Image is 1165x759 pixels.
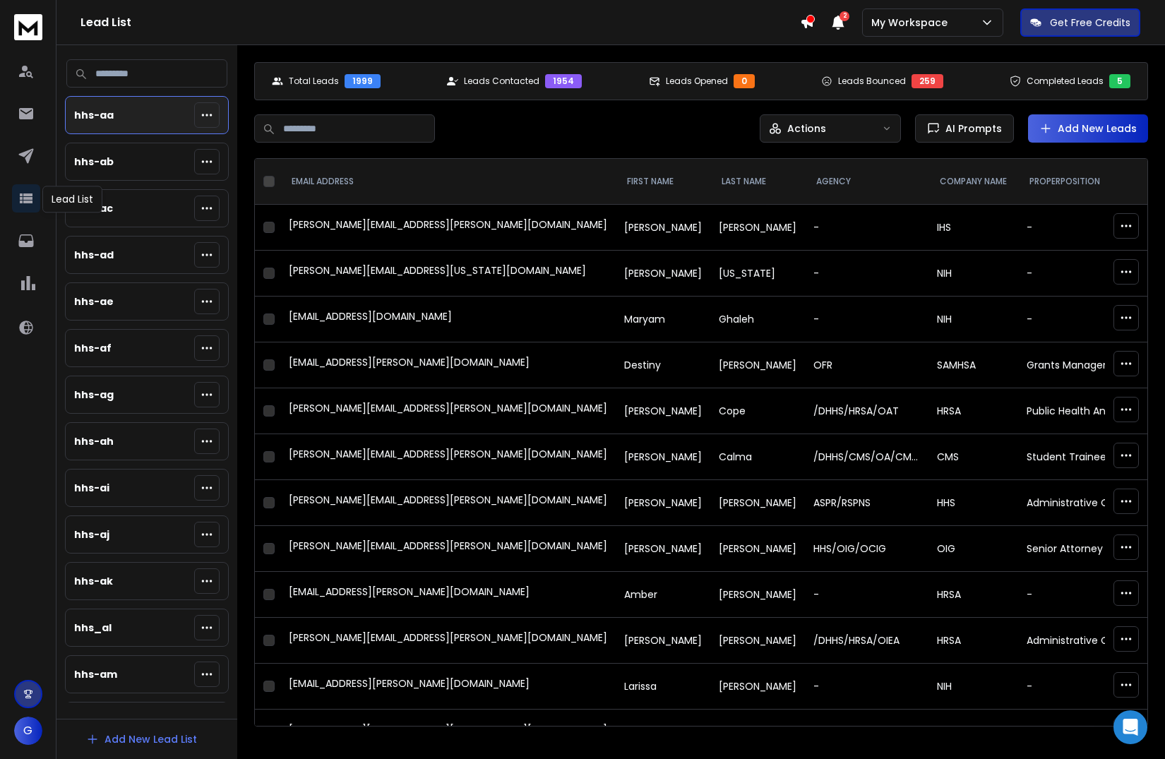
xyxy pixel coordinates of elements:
[289,309,607,329] div: [EMAIL_ADDRESS][DOMAIN_NAME]
[74,574,113,588] p: hhs-ak
[616,434,710,480] td: [PERSON_NAME]
[928,618,1018,664] td: HRSA
[74,341,112,355] p: hhs-af
[805,710,928,755] td: /DHHS/NIH/NIDA/DER/GMB
[805,205,928,251] td: -
[345,74,381,88] div: 1999
[1018,480,1142,526] td: Administrative Officer
[1039,121,1137,136] a: Add New Leads
[805,526,928,572] td: HHS/OIG/OCIG
[928,572,1018,618] td: HRSA
[14,717,42,745] button: G
[928,526,1018,572] td: OIG
[464,76,539,87] p: Leads Contacted
[289,676,607,696] div: [EMAIL_ADDRESS][PERSON_NAME][DOMAIN_NAME]
[1018,664,1142,710] td: -
[289,585,607,604] div: [EMAIL_ADDRESS][PERSON_NAME][DOMAIN_NAME]
[1020,8,1140,37] button: Get Free Credits
[710,251,805,297] td: [US_STATE]
[289,76,339,87] p: Total Leads
[871,16,953,30] p: My Workspace
[805,297,928,342] td: -
[710,572,805,618] td: [PERSON_NAME]
[616,572,710,618] td: Amber
[805,342,928,388] td: OFR
[840,11,849,21] span: 2
[1050,16,1130,30] p: Get Free Credits
[74,248,114,262] p: hhs-ad
[928,251,1018,297] td: NIH
[710,434,805,480] td: Calma
[616,251,710,297] td: [PERSON_NAME]
[666,76,728,87] p: Leads Opened
[1018,388,1142,434] td: Public Health Analyst
[1018,297,1142,342] td: -
[710,205,805,251] td: [PERSON_NAME]
[616,342,710,388] td: Destiny
[805,618,928,664] td: /DHHS/HRSA/OIEA
[710,664,805,710] td: [PERSON_NAME]
[616,388,710,434] td: [PERSON_NAME]
[1018,572,1142,618] td: -
[289,263,607,283] div: [PERSON_NAME][EMAIL_ADDRESS][US_STATE][DOMAIN_NAME]
[74,155,114,169] p: hhs-ab
[1018,434,1142,480] td: Student Trainee (Health Insurance)
[928,664,1018,710] td: NIH
[74,294,114,309] p: hhs-ae
[1018,251,1142,297] td: -
[1027,76,1104,87] p: Completed Leads
[1113,710,1147,744] div: Open Intercom Messenger
[289,401,607,421] div: [PERSON_NAME][EMAIL_ADDRESS][PERSON_NAME][DOMAIN_NAME]
[289,493,607,513] div: [PERSON_NAME][EMAIL_ADDRESS][PERSON_NAME][DOMAIN_NAME]
[838,76,906,87] p: Leads Bounced
[14,14,42,40] img: logo
[928,297,1018,342] td: NIH
[616,664,710,710] td: Larissa
[928,205,1018,251] td: IHS
[616,710,710,755] td: [PERSON_NAME]
[289,355,607,375] div: [EMAIL_ADDRESS][PERSON_NAME][DOMAIN_NAME]
[805,480,928,526] td: ASPR/RSPNS
[805,434,928,480] td: /DHHS/CMS/OA/CMCS/MCG/DMCP
[1018,205,1142,251] td: -
[915,114,1014,143] button: AI Prompts
[280,159,616,205] th: EMAIL ADDRESS
[616,480,710,526] td: [PERSON_NAME]
[80,14,800,31] h1: Lead List
[928,388,1018,434] td: HRSA
[74,108,114,122] p: hhs-aa
[710,342,805,388] td: [PERSON_NAME]
[1018,342,1142,388] td: Grants Management Specialist
[74,621,112,635] p: hhs_al
[1109,74,1130,88] div: 5
[805,572,928,618] td: -
[710,526,805,572] td: [PERSON_NAME]
[545,74,582,88] div: 1954
[928,342,1018,388] td: SAMHSA
[1018,159,1142,205] th: properPosition
[289,447,607,467] div: [PERSON_NAME][EMAIL_ADDRESS][PERSON_NAME][DOMAIN_NAME]
[74,388,114,402] p: hhs-ag
[912,74,943,88] div: 259
[75,725,208,753] button: Add New Lead List
[616,297,710,342] td: Maryam
[42,186,102,213] div: Lead List
[805,251,928,297] td: -
[74,527,109,542] p: hhs-aj
[74,434,114,448] p: hhs-ah
[940,121,1002,136] span: AI Prompts
[289,630,607,650] div: [PERSON_NAME][EMAIL_ADDRESS][PERSON_NAME][DOMAIN_NAME]
[928,434,1018,480] td: CMS
[616,159,710,205] th: FIRST NAME
[1018,710,1142,755] td: Deputy Chief [PERSON_NAME]
[289,722,607,742] div: [PERSON_NAME][EMAIL_ADDRESS][PERSON_NAME][DOMAIN_NAME]
[1028,114,1148,143] button: Add New Leads
[710,388,805,434] td: Cope
[734,74,755,88] div: 0
[289,217,607,237] div: [PERSON_NAME][EMAIL_ADDRESS][PERSON_NAME][DOMAIN_NAME]
[710,297,805,342] td: Ghaleh
[616,205,710,251] td: [PERSON_NAME]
